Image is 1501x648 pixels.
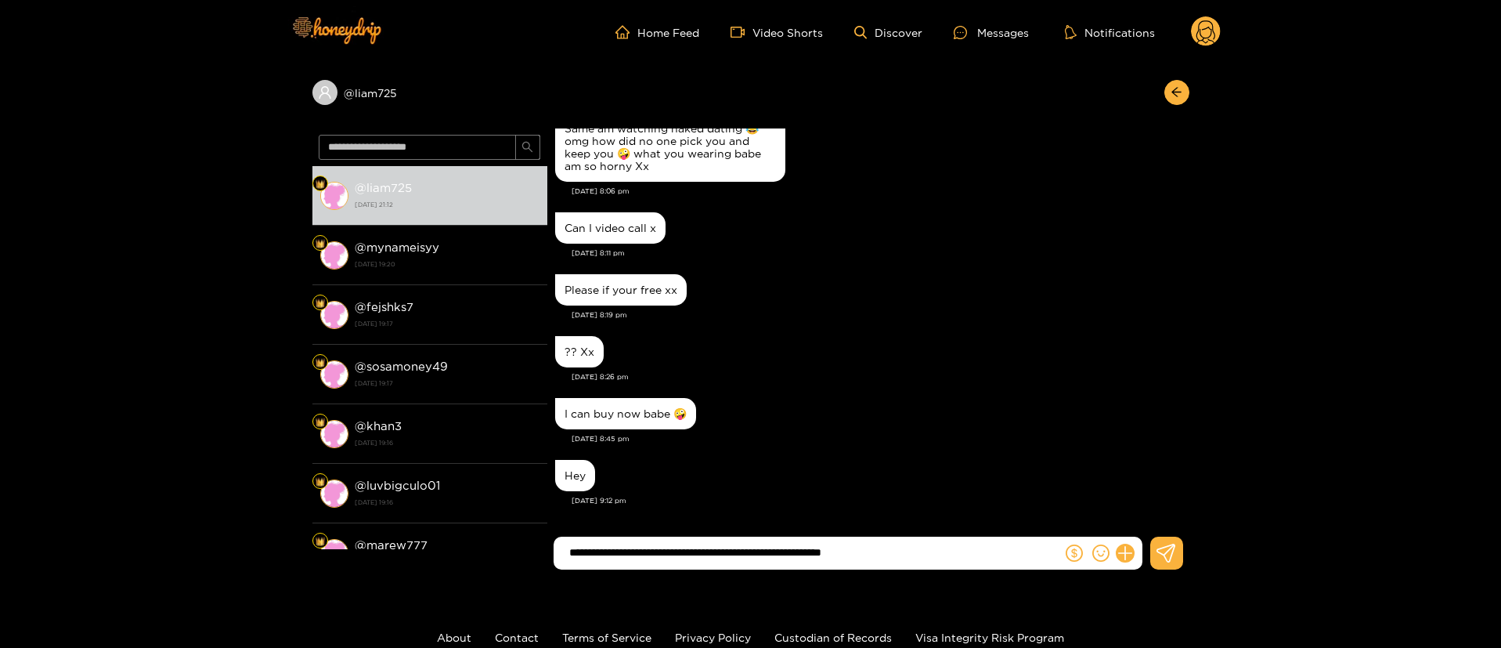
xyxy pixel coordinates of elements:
a: About [437,632,471,643]
div: Hey [565,469,586,482]
strong: [DATE] 21:12 [355,197,539,212]
div: [DATE] 8:45 pm [572,433,1182,444]
div: Same am watching naked dating 😂 omg how did no one pick you and keep you 🤪 what you wearing babe ... [565,122,776,172]
a: Privacy Policy [675,632,751,643]
span: video-camera [731,25,752,39]
div: Aug. 27, 8:45 pm [555,398,696,429]
strong: @ sosamoney49 [355,360,448,373]
strong: @ marew777 [355,538,428,552]
div: [DATE] 8:11 pm [572,248,1182,259]
img: conversation [320,301,348,329]
div: Aug. 27, 8:26 pm [555,336,604,367]
img: Fan Level [316,537,325,546]
div: Please if your free xx [565,284,677,296]
img: conversation [320,241,348,270]
span: search [521,141,533,154]
button: Notifications [1060,24,1160,40]
div: [DATE] 8:06 pm [572,186,1182,197]
img: conversation [320,360,348,389]
div: Aug. 27, 8:11 pm [555,212,666,244]
div: Aug. 27, 8:06 pm [555,113,785,182]
span: arrow-left [1171,86,1182,100]
button: arrow-left [1164,80,1189,105]
div: [DATE] 9:12 pm [572,495,1182,506]
img: conversation [320,480,348,508]
span: user [318,85,332,100]
img: Fan Level [316,179,325,189]
strong: [DATE] 19:17 [355,376,539,390]
a: Video Shorts [731,25,823,39]
strong: @ mynameisyy [355,241,439,254]
strong: @ fejshks7 [355,300,413,313]
div: ?? Xx [565,346,594,358]
button: dollar [1063,541,1086,565]
div: Aug. 27, 9:12 pm [555,460,595,491]
div: Can I video call x [565,222,656,234]
span: home [615,25,637,39]
strong: @ liam725 [355,181,412,194]
div: I can buy now babe 🤪 [565,407,687,420]
span: dollar [1066,545,1083,562]
a: Custodian of Records [774,632,892,643]
img: Fan Level [316,239,325,248]
a: Visa Integrity Risk Program [915,632,1064,643]
a: Contact [495,632,539,643]
div: Aug. 27, 8:19 pm [555,274,687,306]
button: search [515,135,540,160]
a: Home Feed [615,25,699,39]
strong: [DATE] 19:16 [355,495,539,509]
img: conversation [320,420,348,448]
img: Fan Level [316,299,325,308]
a: Discover [854,26,922,39]
strong: @ luvbigculo01 [355,479,440,492]
div: [DATE] 8:19 pm [572,310,1182,320]
div: [DATE] 8:26 pm [572,371,1182,382]
a: Terms of Service [562,632,651,643]
img: conversation [320,182,348,210]
strong: [DATE] 19:20 [355,257,539,271]
strong: [DATE] 19:16 [355,436,539,450]
img: Fan Level [316,418,325,427]
img: conversation [320,539,348,567]
strong: @ khan3 [355,419,402,433]
img: Fan Level [316,477,325,487]
span: smile [1092,545,1110,562]
img: Fan Level [316,358,325,367]
strong: [DATE] 19:17 [355,317,539,331]
div: @liam725 [312,80,547,105]
div: Messages [954,24,1029,42]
